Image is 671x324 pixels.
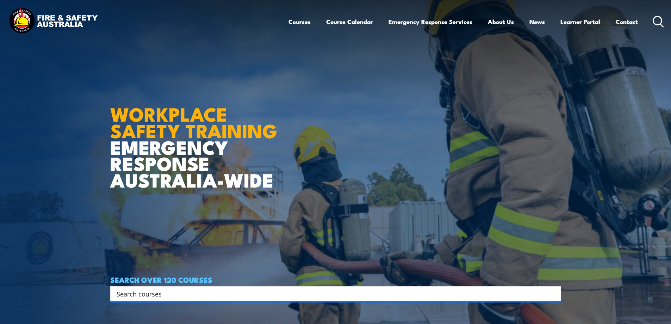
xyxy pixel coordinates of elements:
[560,12,600,31] a: Learner Portal
[110,99,277,145] strong: WORKPLACE SAFETY TRAINING
[488,12,514,31] a: About Us
[117,288,546,299] input: Search input
[110,88,282,188] h1: EMERGENCY RESPONSE AUSTRALIA-WIDE
[118,289,547,299] form: Search form
[288,12,311,31] a: Courses
[616,12,638,31] a: Contact
[389,12,472,31] a: Emergency Response Services
[529,12,545,31] a: News
[549,289,559,299] button: Search magnifier button
[110,276,561,283] h4: SEARCH OVER 120 COURSES
[326,12,373,31] a: Course Calendar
